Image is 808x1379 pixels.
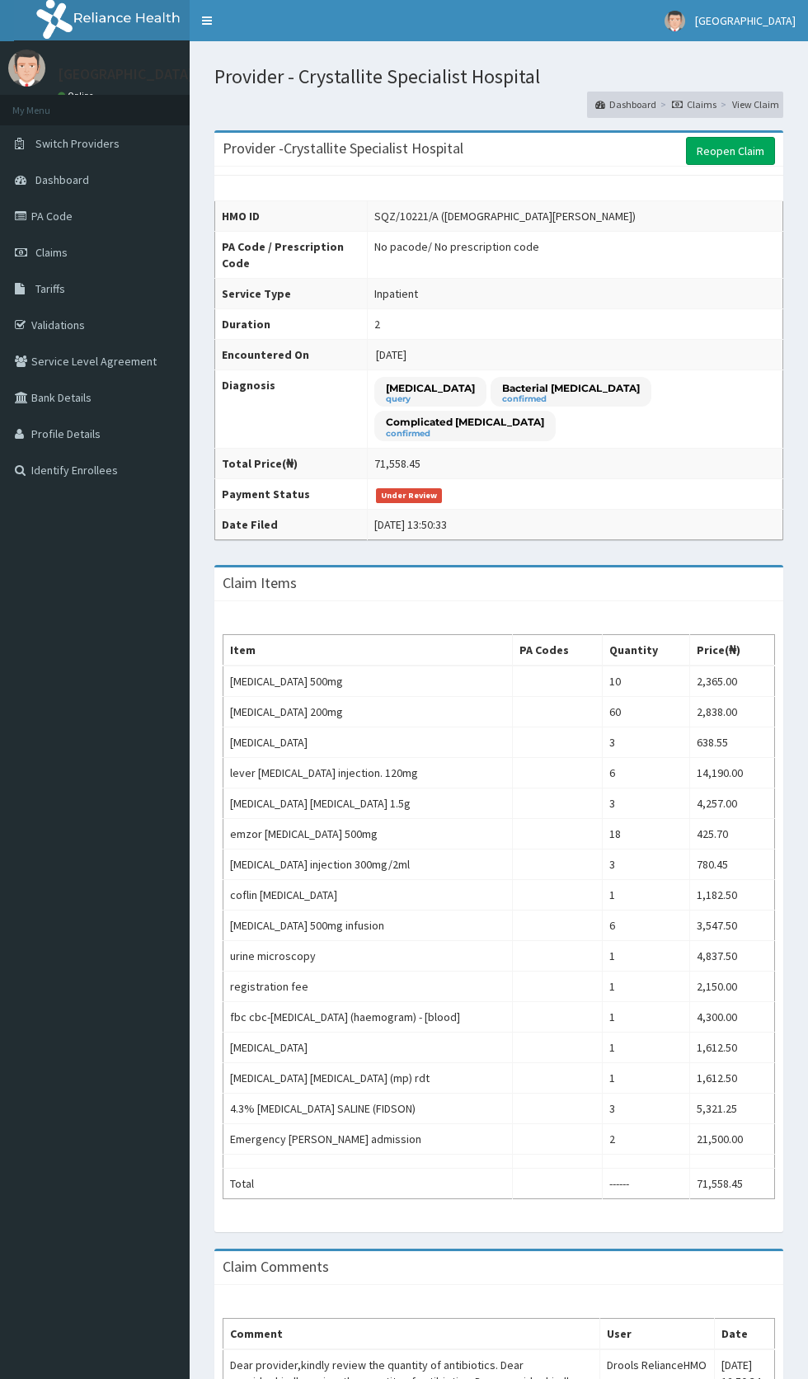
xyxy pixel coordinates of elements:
h3: Provider - Crystallite Specialist Hospital [223,141,463,156]
th: Encountered On [215,339,368,369]
td: 4.3% [MEDICAL_DATA] SALINE (FIDSON) [223,1094,513,1124]
td: 780.45 [690,850,775,880]
div: SQZ/10221/A ([DEMOGRAPHIC_DATA][PERSON_NAME]) [374,208,636,224]
h1: Provider - Crystallite Specialist Hospital [214,66,783,87]
td: 10 [602,666,690,697]
td: 4,837.50 [690,941,775,972]
a: Dashboard [595,97,656,111]
td: coflin [MEDICAL_DATA] [223,880,513,911]
th: Date [715,1319,775,1350]
th: Quantity [602,635,690,666]
img: User Image [665,11,685,31]
td: registration fee [223,972,513,1002]
td: emzor [MEDICAL_DATA] 500mg [223,819,513,850]
td: 6 [602,911,690,941]
td: [MEDICAL_DATA] [223,1033,513,1063]
td: [MEDICAL_DATA] [223,727,513,758]
h3: Claim Comments [223,1259,329,1274]
th: Item [223,635,513,666]
th: Diagnosis [215,369,368,449]
td: urine microscopy [223,941,513,972]
th: Total Price(₦) [215,449,368,479]
span: [GEOGRAPHIC_DATA] [695,13,796,28]
td: 71,558.45 [690,1169,775,1199]
td: 3 [602,727,690,758]
td: 18 [602,819,690,850]
td: 2,365.00 [690,666,775,697]
th: PA Code / Prescription Code [215,231,368,278]
td: 3 [602,788,690,819]
th: Duration [215,308,368,339]
th: Price(₦) [690,635,775,666]
td: [MEDICAL_DATA] 500mg infusion [223,911,513,941]
td: 1 [602,972,690,1002]
div: 2 [374,316,380,332]
td: ------ [602,1169,690,1199]
td: 21,500.00 [690,1124,775,1155]
div: [DATE] 13:50:33 [374,516,447,533]
td: [MEDICAL_DATA] [MEDICAL_DATA] 1.5g [223,788,513,819]
td: [MEDICAL_DATA] 200mg [223,697,513,727]
td: Total [223,1169,513,1199]
td: 1 [602,1002,690,1033]
a: Claims [672,97,716,111]
div: Inpatient [374,285,418,302]
td: 3 [602,1094,690,1124]
span: Dashboard [35,172,89,187]
a: Reopen Claim [686,137,775,165]
td: 60 [602,697,690,727]
p: Bacterial [MEDICAL_DATA] [502,381,640,395]
td: 6 [602,758,690,788]
span: [DATE] [376,347,406,362]
small: confirmed [502,395,640,403]
td: 4,300.00 [690,1002,775,1033]
th: PA Codes [513,635,602,666]
td: 2,838.00 [690,697,775,727]
div: No pacode / No prescription code [374,238,539,255]
small: query [386,395,475,403]
th: Payment Status [215,479,368,510]
img: User Image [8,49,45,87]
span: Under Review [376,488,443,503]
td: [MEDICAL_DATA] [MEDICAL_DATA] (mp) rdt [223,1063,513,1094]
span: Tariffs [35,281,65,296]
td: [MEDICAL_DATA] injection 300mg/2ml [223,850,513,880]
small: confirmed [386,430,544,438]
span: Switch Providers [35,136,120,151]
p: [GEOGRAPHIC_DATA] [58,67,194,82]
td: 4,257.00 [690,788,775,819]
a: Online [58,90,97,101]
td: [MEDICAL_DATA] 500mg [223,666,513,697]
p: Complicated [MEDICAL_DATA] [386,415,544,429]
th: Comment [223,1319,600,1350]
td: 1,182.50 [690,880,775,911]
a: View Claim [732,97,779,111]
td: 5,321.25 [690,1094,775,1124]
td: 1,612.50 [690,1033,775,1063]
h3: Claim Items [223,576,297,591]
td: 3 [602,850,690,880]
th: Date Filed [215,510,368,540]
span: Claims [35,245,68,260]
td: 1 [602,1033,690,1063]
td: 2 [602,1124,690,1155]
td: 1 [602,941,690,972]
td: fbc cbc-[MEDICAL_DATA] (haemogram) - [blood] [223,1002,513,1033]
th: User [600,1319,715,1350]
th: HMO ID [215,200,368,231]
td: 2,150.00 [690,972,775,1002]
div: 71,558.45 [374,455,420,472]
p: [MEDICAL_DATA] [386,381,475,395]
td: 1 [602,880,690,911]
td: 14,190.00 [690,758,775,788]
td: Emergency [PERSON_NAME] admission [223,1124,513,1155]
td: 425.70 [690,819,775,850]
td: 1,612.50 [690,1063,775,1094]
td: 1 [602,1063,690,1094]
td: 638.55 [690,727,775,758]
td: lever [MEDICAL_DATA] injection. 120mg [223,758,513,788]
th: Service Type [215,278,368,308]
td: 3,547.50 [690,911,775,941]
